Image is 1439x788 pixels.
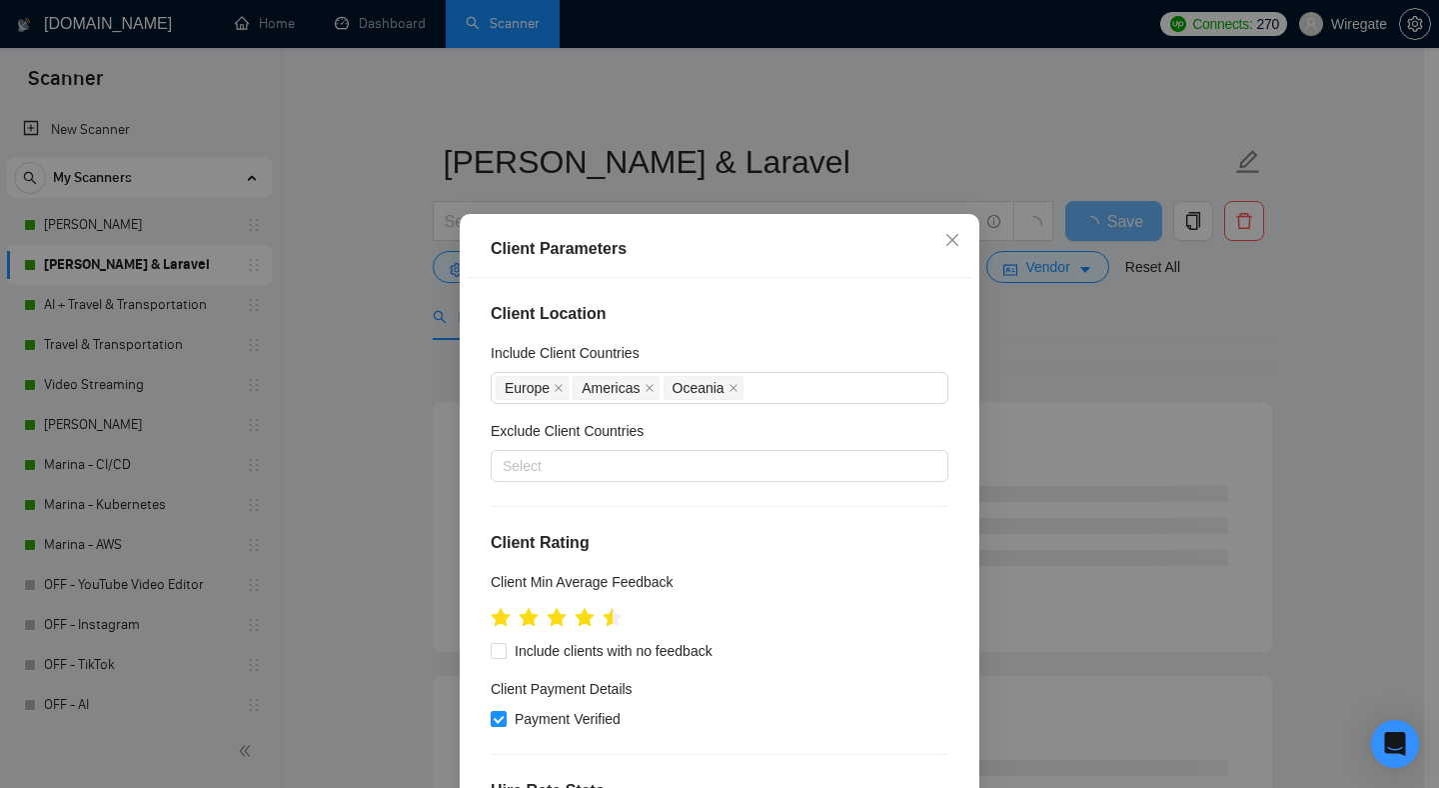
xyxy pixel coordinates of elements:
[728,383,738,393] span: close
[496,376,569,400] span: Europe
[491,531,948,555] h4: Client Rating
[547,607,567,627] span: star
[519,607,539,627] span: star
[603,607,623,627] span: star
[491,607,511,627] span: star
[573,376,659,400] span: Americas
[575,607,595,627] span: star
[491,420,644,442] h5: Exclude Client Countries
[491,342,640,364] h5: Include Client Countries
[673,377,724,399] span: Oceania
[505,377,550,399] span: Europe
[582,377,640,399] span: Americas
[491,678,633,700] h4: Client Payment Details
[507,640,720,662] span: Include clients with no feedback
[491,237,948,261] div: Client Parameters
[645,383,655,393] span: close
[554,383,564,393] span: close
[944,232,960,248] span: close
[491,302,948,326] h4: Client Location
[1371,720,1419,768] div: Open Intercom Messenger
[925,214,979,268] button: Close
[507,708,629,730] span: Payment Verified
[664,376,743,400] span: Oceania
[491,571,674,593] h5: Client Min Average Feedback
